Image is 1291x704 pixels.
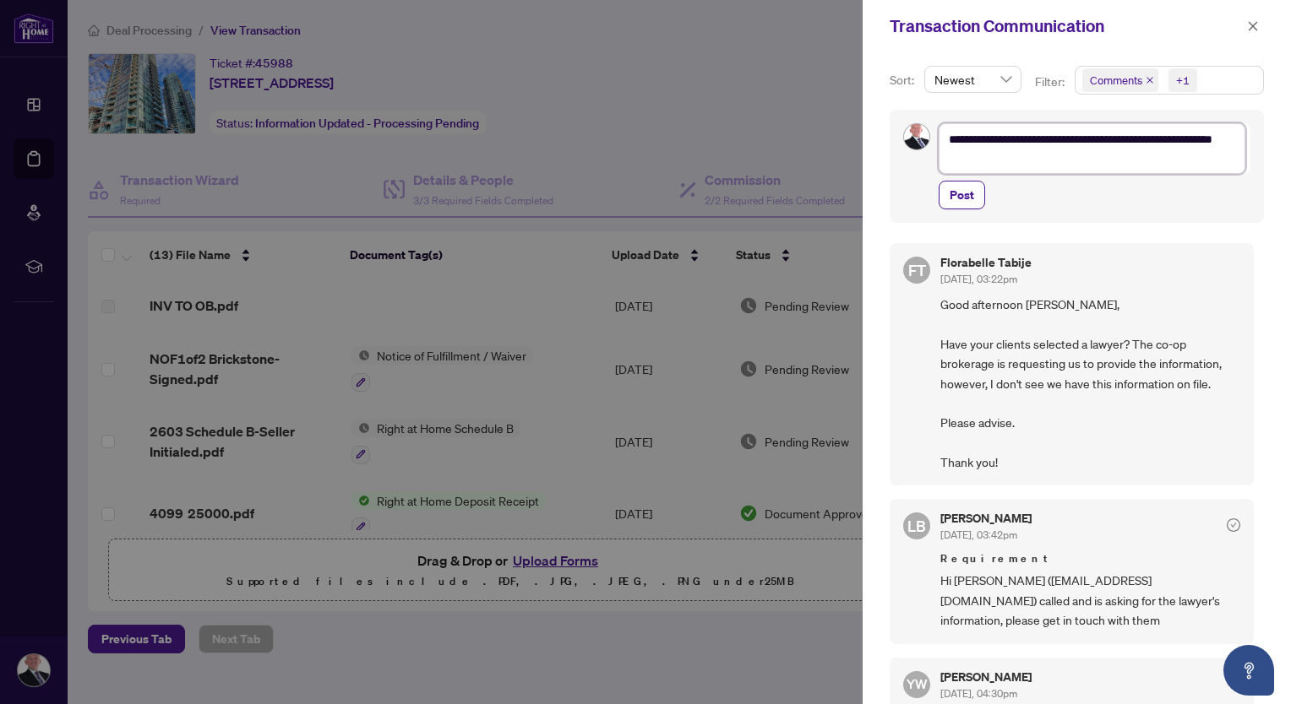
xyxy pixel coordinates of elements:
[908,258,926,282] span: FT
[1090,72,1142,89] span: Comments
[940,671,1032,683] h5: [PERSON_NAME]
[934,67,1011,92] span: Newest
[940,273,1017,285] span: [DATE], 03:22pm
[907,674,928,694] span: YW
[904,124,929,149] img: Profile Icon
[1247,20,1259,32] span: close
[940,528,1017,541] span: [DATE], 03:42pm
[940,687,1017,700] span: [DATE], 04:30pm
[940,295,1240,472] span: Good afternoon [PERSON_NAME], Have your clients selected a lawyer? The co-op brokerage is request...
[940,257,1032,268] h5: Florabelle Tabije
[1227,518,1240,532] span: check-circle
[940,550,1240,567] span: Requirement
[1146,76,1154,84] span: close
[1082,68,1158,92] span: Comments
[1223,645,1274,696] button: Open asap
[1176,72,1190,89] div: +1
[890,71,918,89] p: Sort:
[890,14,1242,39] div: Transaction Communication
[1035,73,1067,91] p: Filter:
[940,571,1240,630] span: Hi [PERSON_NAME] ([EMAIL_ADDRESS][DOMAIN_NAME]) called and is asking for the lawyer's information...
[939,181,985,209] button: Post
[907,514,926,538] span: LB
[950,181,974,208] span: Post
[940,512,1032,524] h5: [PERSON_NAME]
